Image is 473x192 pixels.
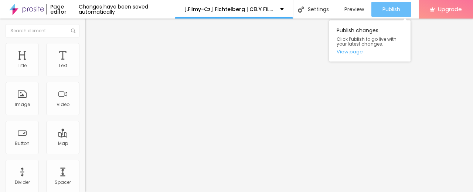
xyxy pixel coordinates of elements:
iframe: Editor [85,19,473,192]
img: Icone [71,29,75,33]
button: Publish [371,2,411,17]
div: Changes have been saved automatically [79,4,175,14]
button: Preview [333,2,371,17]
div: Publish changes [329,20,411,62]
span: Upgrade [438,6,462,12]
div: Divider [15,180,30,185]
div: Button [15,141,30,146]
span: Click Publish to go live with your latest changes. [337,37,403,46]
div: Spacer [55,180,71,185]
a: View page [337,49,403,54]
div: Title [18,63,27,68]
p: [.Filmy-Cz] Fichtelberg | CELÝ FILM 2025 ONLINE ZDARMA SK/CZ DABING I TITULKY [184,7,275,12]
input: Search element [6,24,79,37]
div: Map [58,141,68,146]
span: Publish [382,6,400,12]
div: Video [57,102,69,107]
div: Page editor [46,4,78,14]
span: Preview [344,6,364,12]
div: Image [15,102,30,107]
img: Icone [298,6,304,13]
div: Text [58,63,67,68]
